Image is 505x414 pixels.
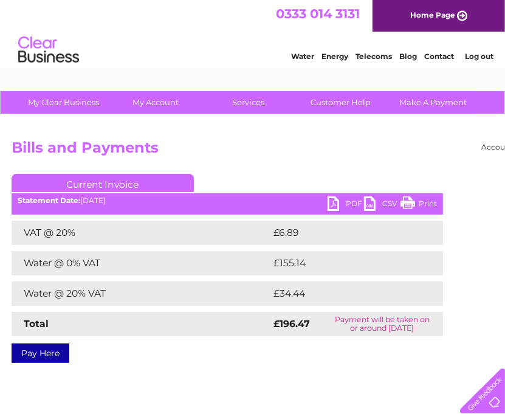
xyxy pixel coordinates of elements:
[12,196,443,205] div: [DATE]
[276,6,360,21] a: 0333 014 3131
[364,196,400,214] a: CSV
[321,52,348,61] a: Energy
[270,251,419,275] td: £155.14
[383,91,483,114] a: Make A Payment
[465,52,493,61] a: Log out
[399,52,417,61] a: Blog
[291,52,314,61] a: Water
[12,174,194,192] a: Current Invoice
[18,196,80,205] b: Statement Date:
[356,52,392,61] a: Telecoms
[424,52,454,61] a: Contact
[400,196,437,214] a: Print
[12,221,270,245] td: VAT @ 20%
[198,91,298,114] a: Services
[13,91,114,114] a: My Clear Business
[273,318,310,329] strong: £196.47
[270,221,415,245] td: £6.89
[106,91,206,114] a: My Account
[12,251,270,275] td: Water @ 0% VAT
[12,343,69,363] a: Pay Here
[290,91,391,114] a: Customer Help
[270,281,419,306] td: £34.44
[18,32,80,69] img: logo.png
[328,196,364,214] a: PDF
[321,312,443,336] td: Payment will be taken on or around [DATE]
[12,281,270,306] td: Water @ 20% VAT
[24,318,49,329] strong: Total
